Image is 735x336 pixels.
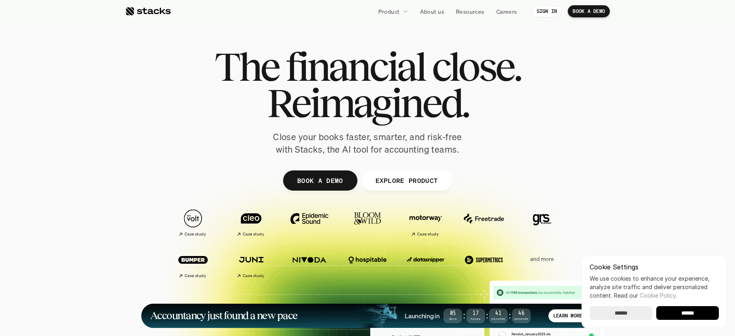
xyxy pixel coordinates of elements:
[590,274,719,300] p: We use cookies to enhance your experience, analyze site traffic and deliver personalized content.
[361,170,452,191] a: EXPLORE PRODUCT
[214,48,279,85] span: The
[590,264,719,270] p: Cookie Settings
[375,174,438,186] p: EXPLORE PRODUCT
[405,311,439,320] h4: Launching in
[267,85,468,121] span: Reimagined.
[286,48,425,85] span: financial
[95,187,131,193] a: Privacy Policy
[517,256,567,262] p: and more
[432,48,521,85] span: close.
[443,311,462,316] span: 05
[415,4,449,19] a: About us
[485,311,489,320] strong: :
[496,7,517,16] p: Careers
[150,311,298,320] h1: Accountancy just found a new pace
[489,317,508,320] span: Minutes
[168,246,218,281] a: Case study
[141,304,594,328] a: Accountancy just found a new paceLaunching in05Days:17Hours:41Minutes:46SecondsLEARN MORE
[489,311,508,316] span: 41
[420,7,444,16] p: About us
[512,311,531,316] span: 46
[226,205,276,240] a: Case study
[226,246,276,281] a: Case study
[466,311,485,316] span: 17
[537,8,557,14] p: SIGN IN
[466,317,485,320] span: Hours
[512,317,531,320] span: Seconds
[297,174,343,186] p: BOOK A DEMO
[532,5,562,17] a: SIGN IN
[185,273,206,278] h2: Case study
[553,313,582,319] p: LEARN MORE
[243,232,264,237] h2: Case study
[614,292,677,299] span: Read our .
[491,4,522,19] a: Careers
[508,311,512,320] strong: :
[462,311,466,320] strong: :
[451,4,489,19] a: Resources
[640,292,676,299] a: Cookie Policy
[185,232,206,237] h2: Case study
[283,170,357,191] a: BOOK A DEMO
[401,205,451,240] a: Case study
[417,232,439,237] h2: Case study
[243,273,264,278] h2: Case study
[443,317,462,320] span: Days
[267,131,468,156] p: Close your books faster, smarter, and risk-free with Stacks, the AI tool for accounting teams.
[378,7,400,16] p: Product
[568,5,610,17] a: BOOK A DEMO
[573,8,605,14] p: BOOK A DEMO
[456,7,485,16] p: Resources
[168,205,218,240] a: Case study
